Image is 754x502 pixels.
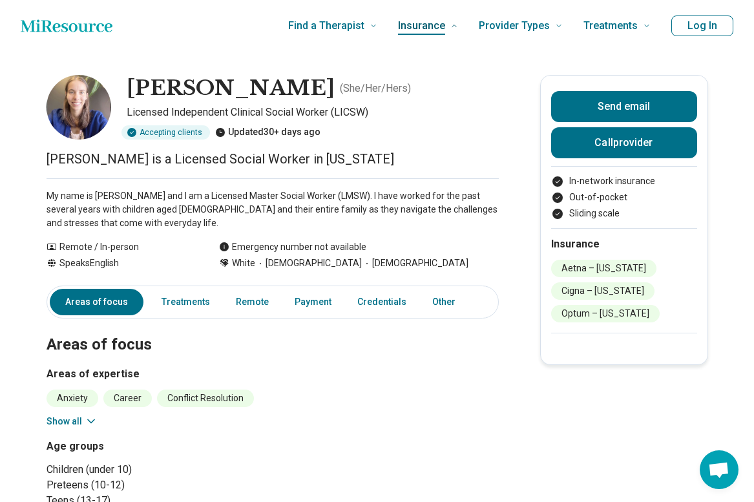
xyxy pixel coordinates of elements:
span: Provider Types [479,17,550,35]
li: Aetna – [US_STATE] [551,260,656,277]
span: Insurance [398,17,445,35]
p: Licensed Independent Clinical Social Worker (LICSW) [127,105,499,120]
div: Updated 30+ days ago [215,125,320,140]
span: Treatments [583,17,638,35]
a: Areas of focus [50,289,143,315]
span: White [232,256,255,270]
li: Conflict Resolution [157,390,254,407]
ul: Payment options [551,174,697,220]
img: Chelsea Poulos, Licensed Independent Clinical Social Worker (LICSW) [47,75,111,140]
div: Emergency number not available [219,240,366,254]
li: Out-of-pocket [551,191,697,204]
li: Cigna – [US_STATE] [551,282,655,300]
li: Preteens (10-12) [47,477,267,493]
div: Remote / In-person [47,240,193,254]
h1: [PERSON_NAME] [127,75,335,102]
p: ( She/Her/Hers ) [340,81,411,96]
span: [DEMOGRAPHIC_DATA] [255,256,362,270]
h2: Areas of focus [47,303,499,356]
button: Log In [671,16,733,36]
p: My name is [PERSON_NAME] and I am a Licensed Master Social Worker (LMSW). I have worked for the p... [47,189,499,230]
a: Payment [287,289,339,315]
li: Sliding scale [551,207,697,220]
li: Children (under 10) [47,462,267,477]
button: Send email [551,91,697,122]
li: Career [103,390,152,407]
li: Anxiety [47,390,98,407]
a: Credentials [350,289,414,315]
a: Open chat [700,450,738,489]
a: Other [424,289,471,315]
a: Treatments [154,289,218,315]
button: Callprovider [551,127,697,158]
span: Find a Therapist [288,17,364,35]
li: Optum – [US_STATE] [551,305,660,322]
button: Show all [47,415,98,428]
div: Accepting clients [121,125,210,140]
span: [DEMOGRAPHIC_DATA] [362,256,468,270]
p: [PERSON_NAME] is a Licensed Social Worker in [US_STATE] [47,150,499,168]
h3: Age groups [47,439,267,454]
a: Remote [228,289,277,315]
h3: Areas of expertise [47,366,499,382]
div: Speaks English [47,256,193,270]
h2: Insurance [551,236,697,252]
li: In-network insurance [551,174,697,188]
a: Home page [21,13,112,39]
